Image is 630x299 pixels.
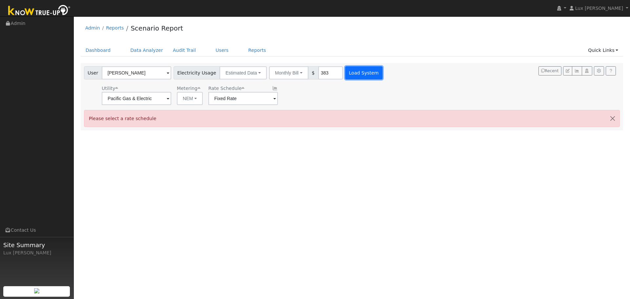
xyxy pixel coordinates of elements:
[3,249,70,256] div: Lux [PERSON_NAME]
[563,66,572,75] button: Edit User
[243,44,271,56] a: Reports
[538,66,561,75] button: Recent
[34,288,39,293] img: retrieve
[269,66,308,79] button: Monthly Bill
[606,66,616,75] a: Help Link
[106,25,124,31] a: Reports
[5,4,74,18] img: Know True-Up
[606,110,619,126] button: Close
[308,66,319,79] span: $
[220,66,267,79] button: Estimated Data
[89,116,157,121] span: Please select a rate schedule
[345,66,383,79] button: Load System
[102,85,171,92] div: Utility
[102,92,171,105] input: Select a Utility
[174,66,220,79] span: Electricity Usage
[594,66,604,75] button: Settings
[575,6,623,11] span: Lux [PERSON_NAME]
[168,44,201,56] a: Audit Trail
[211,44,234,56] a: Users
[81,44,116,56] a: Dashboard
[84,66,102,79] span: User
[177,92,203,105] button: NEM
[102,66,171,79] input: Select a User
[582,66,592,75] button: Login As
[131,24,183,32] a: Scenario Report
[3,241,70,249] span: Site Summary
[208,86,244,91] span: Alias: None
[208,92,278,105] input: Select a Rate Schedule
[125,44,168,56] a: Data Analyzer
[583,44,623,56] a: Quick Links
[177,85,203,92] div: Metering
[572,66,582,75] button: Multi-Series Graph
[85,25,100,31] a: Admin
